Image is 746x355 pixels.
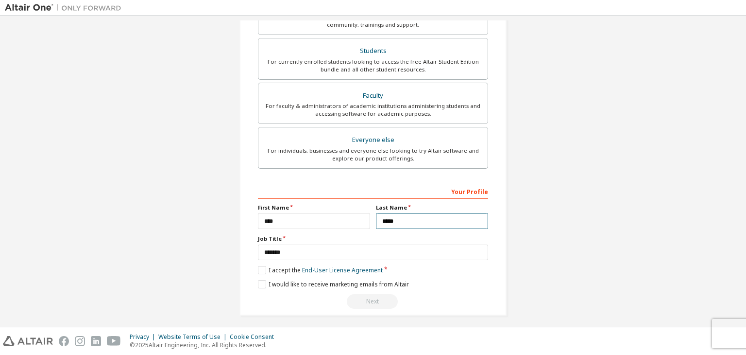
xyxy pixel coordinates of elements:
img: linkedin.svg [91,336,101,346]
div: Your Profile [258,183,488,199]
div: For faculty & administrators of academic institutions administering students and accessing softwa... [264,102,482,118]
div: Cookie Consent [230,333,280,341]
p: © 2025 Altair Engineering, Inc. All Rights Reserved. [130,341,280,349]
img: facebook.svg [59,336,69,346]
label: Job Title [258,235,488,243]
div: Everyone else [264,133,482,147]
img: youtube.svg [107,336,121,346]
label: I would like to receive marketing emails from Altair [258,280,409,288]
div: Privacy [130,333,158,341]
img: Altair One [5,3,126,13]
div: For existing customers looking to access software downloads, HPC resources, community, trainings ... [264,13,482,29]
div: For individuals, businesses and everyone else looking to try Altair software and explore our prod... [264,147,482,162]
a: End-User License Agreement [302,266,383,274]
div: Students [264,44,482,58]
label: I accept the [258,266,383,274]
img: instagram.svg [75,336,85,346]
img: altair_logo.svg [3,336,53,346]
div: Website Terms of Use [158,333,230,341]
label: First Name [258,204,370,212]
div: Faculty [264,89,482,103]
div: Read and acccept EULA to continue [258,294,488,309]
label: Last Name [376,204,488,212]
div: For currently enrolled students looking to access the free Altair Student Edition bundle and all ... [264,58,482,73]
